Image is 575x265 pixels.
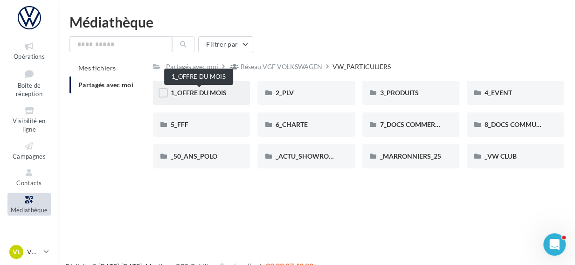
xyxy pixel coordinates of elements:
div: Réseau VGF VOLKSWAGEN [241,62,322,71]
a: VL VW LAON [7,243,51,261]
span: 7_DOCS COMMERCIAUX [380,120,455,128]
span: Boîte de réception [16,82,42,98]
span: 6_CHARTE [275,120,307,128]
span: Visibilité en ligne [13,117,45,133]
p: VW LAON [27,247,40,257]
span: 2_PLV [275,89,293,97]
iframe: Intercom live chat [543,233,566,256]
a: Visibilité en ligne [7,104,51,135]
span: 8_DOCS COMMUNICATION [485,120,568,128]
span: Opérations [14,53,45,60]
span: VL [13,247,21,257]
span: Mes fichiers [78,64,116,72]
a: Contacts [7,166,51,188]
span: Contacts [16,179,42,187]
a: Opérations [7,39,51,62]
span: _MARRONNIERS_25 [380,152,441,160]
button: Filtrer par [198,36,253,52]
a: Boîte de réception [7,66,51,100]
span: 5_FFF [171,120,188,128]
span: 3_PRODUITS [380,89,419,97]
div: Médiathèque [69,15,564,29]
div: Partagés avec moi [166,62,218,71]
span: Médiathèque [11,206,48,214]
span: _50_ANS_POLO [171,152,217,160]
div: VW_PARTICULIERS [333,62,390,71]
span: 1_OFFRE DU MOIS [171,89,227,97]
span: _VW CLUB [485,152,517,160]
div: 1_OFFRE DU MOIS [164,69,233,85]
span: Partagés avec moi [78,81,133,89]
a: Médiathèque [7,193,51,216]
a: Campagnes [7,139,51,162]
span: Campagnes [13,153,46,160]
span: _ACTU_SHOWROOM [275,152,339,160]
span: 4_EVENT [485,89,512,97]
